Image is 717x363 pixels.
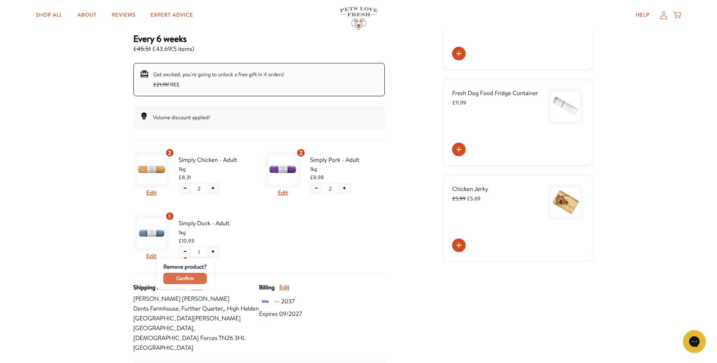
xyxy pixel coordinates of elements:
[259,295,271,308] img: svg%3E
[146,188,156,198] button: Edit
[452,99,466,106] span: £11.99
[310,173,324,181] span: £8.98
[133,44,194,54] span: £43.69 ( 5 items )
[452,195,480,202] span: £5.69
[137,155,166,184] img: Simply Chicken - Adult
[179,228,254,237] span: 1kg
[452,89,538,97] span: Fresh Dog Food Fridge Container
[274,297,294,306] span: ···· 2037
[153,114,210,121] span: Volume discount applied!
[310,155,385,165] span: Simply Pork - Adult
[310,165,385,173] span: 1kg
[299,149,302,157] span: 2
[133,304,259,314] span: Dents Farmhouse, Further Quarter, , High Halden
[452,185,488,193] span: Chicken Jerky
[296,148,305,157] div: 2 units of item: Simply Pork - Adult
[137,219,166,248] img: Simply Duck - Adult
[163,273,207,284] button: Confirm
[179,183,191,194] button: Decrease quantity
[679,328,709,355] iframe: Gorgias live chat messenger
[179,165,254,173] span: 1kg
[340,7,378,30] img: Pets Love Fresh
[176,274,194,283] span: Confirm
[279,283,290,292] button: Edit
[71,8,102,23] a: About
[179,173,191,181] span: £8.31
[133,149,254,201] div: Subscription product: Simply Chicken - Adult
[278,188,288,198] button: Edit
[179,218,254,228] span: Simply Duck - Adult
[133,33,385,54] div: Subscription for 5 items with cost £43.69. Renews Every 6 weeks
[146,251,156,261] button: Edit
[198,185,201,193] span: 2
[310,183,322,194] button: Decrease quantity
[329,185,332,193] span: 2
[163,263,207,271] span: Remove product?
[145,8,199,23] a: Expert Advice
[179,237,194,245] span: £10.93
[207,183,219,194] button: Increase quantity
[133,343,259,353] span: [GEOGRAPHIC_DATA]
[30,8,68,23] a: Shop All
[133,294,259,304] span: [PERSON_NAME] [PERSON_NAME]
[207,247,219,257] button: Increase quantity
[551,92,580,121] img: Fresh Dog Food Fridge Container
[168,149,171,157] span: 2
[259,309,302,319] span: Expires 09/2027
[452,195,466,202] s: £5.99
[338,183,350,194] button: Increase quantity
[551,188,580,217] img: Chicken Jerky
[133,314,259,343] span: [GEOGRAPHIC_DATA][PERSON_NAME][GEOGRAPHIC_DATA] , [DEMOGRAPHIC_DATA] Forces TN26 3HL
[179,155,254,165] span: Simply Chicken - Adult
[259,283,274,292] span: Billing
[105,8,141,23] a: Reviews
[169,212,170,220] span: 1
[133,283,187,292] span: Shipping information
[198,248,200,256] span: 1
[133,212,254,264] div: Subscription product: Simply Duck - Adult
[629,8,655,23] a: Help
[133,33,194,44] h3: Every 6 weeks
[265,149,385,201] div: Subscription product: Simply Pork - Adult
[268,155,297,184] img: Simply Pork - Adult
[179,247,191,257] button: Decrease quantity
[153,71,285,88] span: Get excited, you're going to unlock a free gift in 4 orders! FREE
[153,81,167,88] s: £21.19
[165,148,174,157] div: 2 units of item: Simply Chicken - Adult
[165,212,174,221] div: 1 units of item: Simply Duck - Adult
[133,45,151,53] s: £45.51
